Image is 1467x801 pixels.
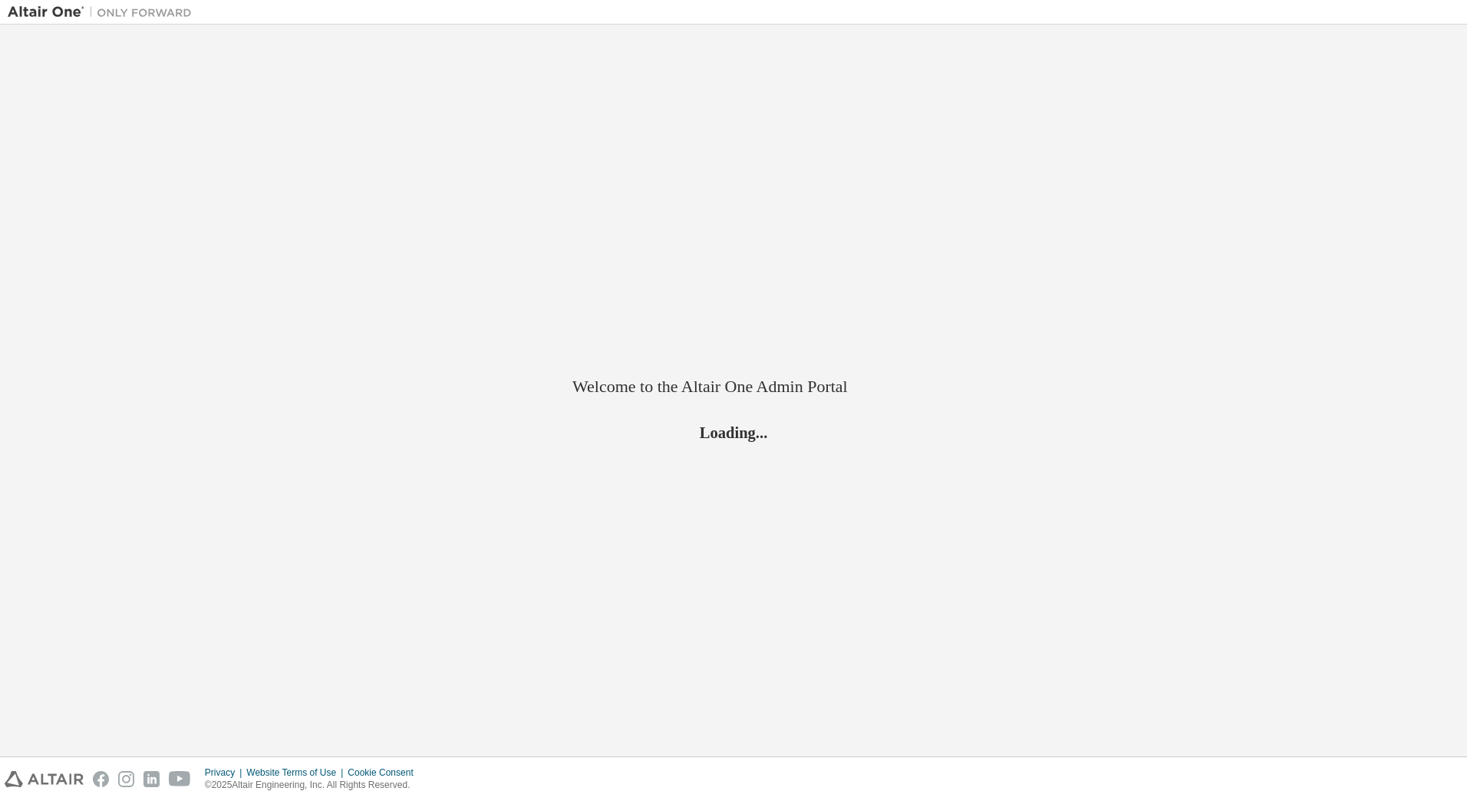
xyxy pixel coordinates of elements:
[5,771,84,787] img: altair_logo.svg
[348,766,422,779] div: Cookie Consent
[246,766,348,779] div: Website Terms of Use
[572,376,895,397] h2: Welcome to the Altair One Admin Portal
[143,771,160,787] img: linkedin.svg
[205,779,423,792] p: © 2025 Altair Engineering, Inc. All Rights Reserved.
[93,771,109,787] img: facebook.svg
[572,423,895,443] h2: Loading...
[118,771,134,787] img: instagram.svg
[205,766,246,779] div: Privacy
[169,771,191,787] img: youtube.svg
[8,5,199,20] img: Altair One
